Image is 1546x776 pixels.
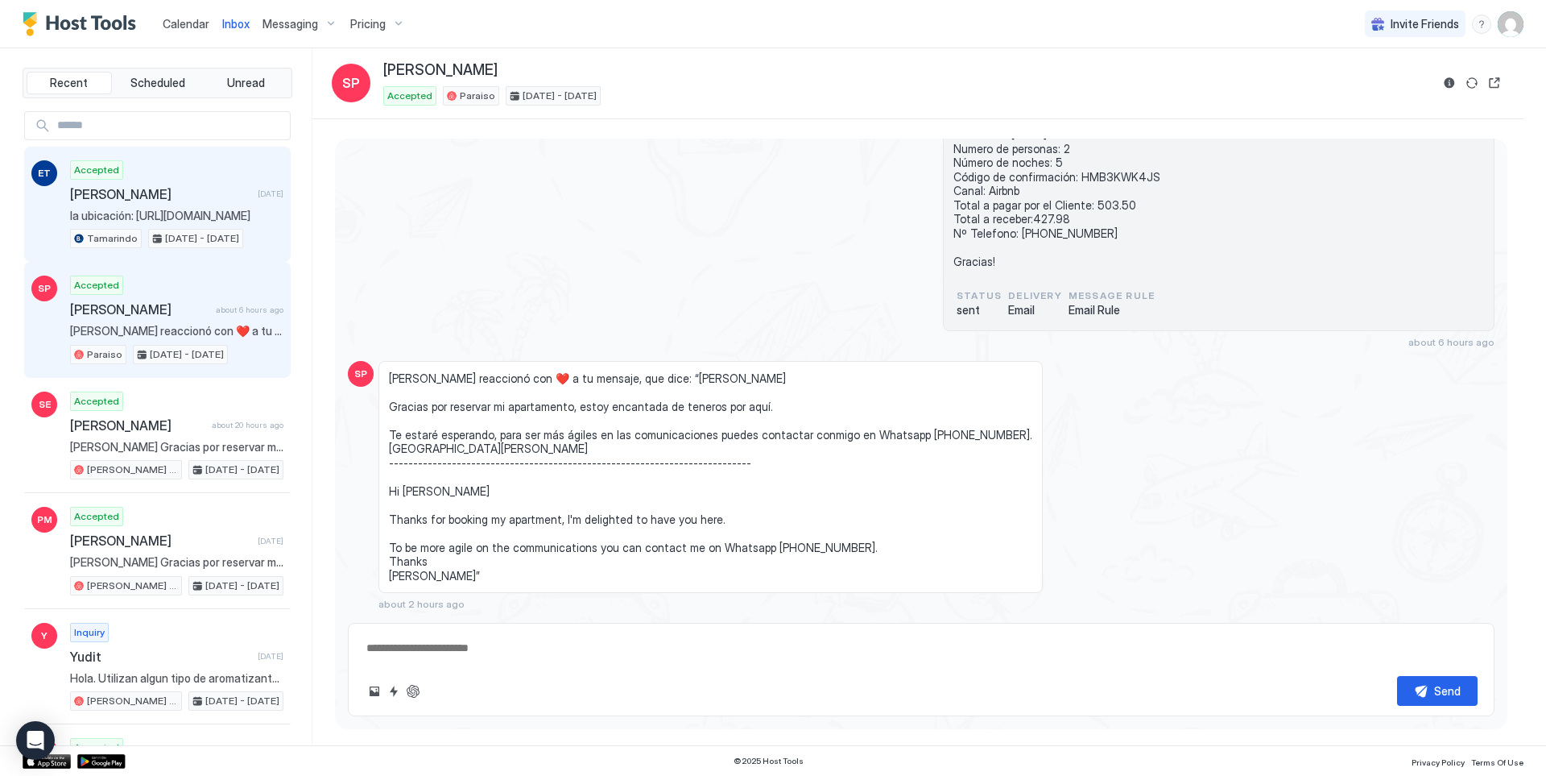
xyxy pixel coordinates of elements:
span: Scheduled [130,76,185,90]
span: Accepted [74,278,119,293]
a: Inbox [222,15,250,32]
span: [DATE] - [DATE] [523,89,597,103]
button: Scheduled [115,72,200,94]
span: [PERSON_NAME] [70,533,251,549]
span: [PERSON_NAME] By [PERSON_NAME] [87,463,178,477]
span: SP [38,281,51,296]
span: SP [354,367,367,381]
span: © 2025 Host Tools [734,756,804,766]
span: Inquiry [74,625,105,640]
span: [PERSON_NAME] By [PERSON_NAME] [87,694,178,708]
span: [PERSON_NAME] By [PERSON_NAME] [87,579,178,593]
span: Accepted [387,89,432,103]
span: Pricing [350,17,386,31]
span: about 6 hours ago [216,305,283,315]
span: about 20 hours ago [212,420,283,430]
span: Accepted [74,509,119,524]
button: Reservation information [1440,73,1459,93]
a: Terms Of Use [1471,753,1523,770]
span: [PERSON_NAME] reaccionó con ❤️ a tu mensaje, que dice: “[PERSON_NAME] Gracias por reservar mi apa... [389,371,1032,583]
span: PM [37,512,52,527]
span: status [957,288,1002,303]
div: menu [1472,15,1491,34]
span: [DATE] - [DATE] [150,347,224,362]
button: Sync reservation [1462,73,1482,93]
span: [DATE] [258,651,283,662]
span: about 6 hours ago [1408,336,1494,348]
div: Send [1434,683,1461,699]
span: [DATE] - [DATE] [205,579,279,593]
span: [DATE] - [DATE] [205,463,279,477]
span: [PERSON_NAME] [70,417,205,434]
button: Send [1397,676,1478,706]
span: Delivery [1008,288,1062,303]
span: ET [38,166,51,181]
span: Messaging [262,17,318,31]
span: Privacy Policy [1412,757,1465,767]
div: tab-group [23,68,292,98]
span: Paraiso [87,347,122,362]
button: Upload image [365,682,384,701]
span: Accepted [74,163,119,177]
span: Email [1008,303,1062,317]
a: Host Tools Logo [23,12,143,36]
span: Hola. Utilizan algun tipo de aromatizantes u olores en el apartamento [70,671,283,686]
a: App Store [23,754,71,769]
a: Privacy Policy [1412,753,1465,770]
button: ChatGPT Auto Reply [403,682,423,701]
span: Accepted [74,394,119,409]
button: Open reservation [1485,73,1504,93]
span: [DATE] - [DATE] [165,231,239,246]
span: [PERSON_NAME] Tienes un nuevo booking de [PERSON_NAME] para Paraiso Bayahibe by [PERSON_NAME] - 9... [953,71,1484,268]
span: Accepted [74,741,119,755]
span: [PERSON_NAME] [70,301,209,317]
a: Google Play Store [77,754,126,769]
span: Unread [227,76,265,90]
span: la ubicación: [URL][DOMAIN_NAME] [70,209,283,223]
span: [PERSON_NAME] Gracias por reservar mi apartamento, estoy encantada de teneros por aquí. Te estaré... [70,555,283,570]
span: [DATE] [258,536,283,546]
span: Terms Of Use [1471,757,1523,767]
span: sent [957,303,1002,317]
span: Tamarindo [87,231,138,246]
span: Paraiso [460,89,495,103]
span: [PERSON_NAME] [383,61,498,80]
div: User profile [1498,11,1523,37]
span: Inbox [222,17,250,31]
span: [DATE] - [DATE] [205,694,279,708]
span: Y [41,629,48,643]
span: [PERSON_NAME] Gracias por reservar mi apartamento, estoy encantada de teneros por aquí. Te estaré... [70,440,283,454]
span: Yudit [70,649,251,665]
span: Email Rule [1069,303,1155,317]
button: Quick reply [384,682,403,701]
div: Open Intercom Messenger [16,721,55,760]
span: [PERSON_NAME] [70,186,251,202]
span: SE [39,397,51,412]
span: [DATE] [258,189,283,199]
span: Message Rule [1069,288,1155,303]
button: Unread [203,72,288,94]
span: SP [342,73,360,93]
a: Calendar [163,15,209,32]
input: Input Field [51,112,290,139]
span: Invite Friends [1391,17,1459,31]
span: Calendar [163,17,209,31]
span: about 2 hours ago [378,598,465,610]
span: [PERSON_NAME] reaccionó con ❤️ a tu mensaje, que dice: “[PERSON_NAME] Gracias por reservar mi apa... [70,324,283,338]
button: Recent [27,72,112,94]
span: Recent [50,76,88,90]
